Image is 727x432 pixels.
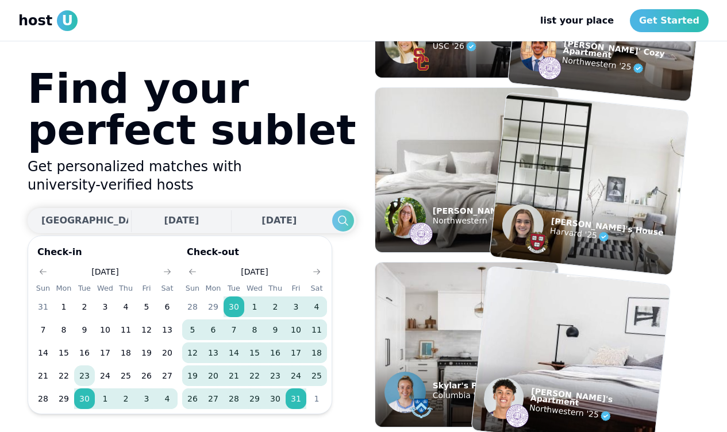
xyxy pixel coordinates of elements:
[184,264,201,280] button: Go to previous month
[74,319,95,340] button: 9
[203,319,224,340] button: 6
[265,282,286,294] th: Thursday
[265,388,286,409] button: 30
[28,68,356,151] h1: Find your perfect sublet
[157,342,178,363] button: 20
[306,388,327,409] button: 1
[203,342,224,363] button: 13
[410,397,433,420] img: example listing host
[530,387,659,414] p: [PERSON_NAME]'s Apartment
[33,388,53,409] button: 28
[265,319,286,340] button: 9
[157,296,178,317] button: 6
[224,365,244,386] button: 21
[157,319,178,340] button: 13
[95,282,116,294] th: Wednesday
[182,282,203,294] th: Sunday
[53,342,74,363] button: 15
[136,342,157,363] button: 19
[224,388,244,409] button: 28
[91,266,118,277] div: [DATE]
[136,296,157,317] button: 5
[95,319,116,340] button: 10
[224,342,244,363] button: 14
[182,388,203,409] button: 26
[306,342,327,363] button: 18
[265,342,286,363] button: 16
[116,282,136,294] th: Thursday
[33,296,53,317] button: 31
[531,9,709,32] nav: Main
[518,28,558,73] img: example listing host
[95,342,116,363] button: 17
[182,365,203,386] button: 19
[136,365,157,386] button: 26
[384,372,426,413] img: example listing host
[116,388,136,409] button: 2
[410,48,433,71] img: example listing host
[95,365,116,386] button: 24
[74,365,95,386] button: 23
[384,197,426,238] img: example listing host
[74,296,95,317] button: 2
[309,264,325,280] button: Go to next month
[28,208,356,233] div: Dates trigger
[203,365,224,386] button: 20
[164,215,199,226] span: [DATE]
[286,388,306,409] button: 31
[265,365,286,386] button: 23
[551,217,664,236] p: [PERSON_NAME]'s House
[116,365,136,386] button: 25
[33,282,53,294] th: Sunday
[157,388,178,409] button: 4
[74,388,95,409] button: 30
[33,319,53,340] button: 7
[95,296,116,317] button: 3
[384,22,426,64] img: example listing host
[116,296,136,317] button: 4
[286,365,306,386] button: 24
[53,282,74,294] th: Monday
[136,319,157,340] button: 12
[306,365,327,386] button: 25
[28,157,356,194] h2: Get personalized matches with university-verified hosts
[244,296,265,317] button: 1
[482,376,526,421] img: example listing host
[33,365,53,386] button: 21
[18,10,78,31] a: hostU
[525,230,550,255] img: example listing host
[286,342,306,363] button: 17
[182,296,203,317] button: 28
[286,282,306,294] th: Friday
[244,388,265,409] button: 29
[136,282,157,294] th: Friday
[224,319,244,340] button: 7
[53,319,74,340] button: 8
[203,388,224,409] button: 27
[41,214,328,227] div: [GEOGRAPHIC_DATA], [US_STATE], [GEOGRAPHIC_DATA]
[182,319,203,340] button: 5
[537,56,562,81] img: example listing host
[33,245,178,264] p: Check-in
[244,282,265,294] th: Wednesday
[35,264,51,280] button: Go to previous month
[182,342,203,363] button: 12
[306,319,327,340] button: 11
[500,202,545,248] img: example listing host
[505,403,530,429] img: example listing host
[74,342,95,363] button: 16
[265,296,286,317] button: 2
[306,282,327,294] th: Saturday
[561,53,693,81] p: Northwestern '25
[433,389,499,403] p: Columbia '24
[53,296,74,317] button: 1
[261,215,297,226] span: [DATE]
[244,342,265,363] button: 15
[306,296,327,317] button: 4
[433,40,540,53] p: USC '26
[136,388,157,409] button: 3
[74,282,95,294] th: Tuesday
[286,296,306,317] button: 3
[28,208,128,233] button: [GEOGRAPHIC_DATA], [US_STATE], [GEOGRAPHIC_DATA]
[563,40,694,67] p: [PERSON_NAME]' Cozy Apartment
